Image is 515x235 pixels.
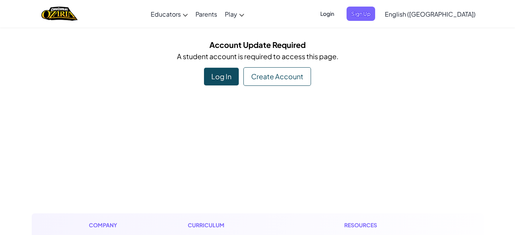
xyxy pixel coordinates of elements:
span: English ([GEOGRAPHIC_DATA]) [385,10,476,18]
h1: Resources [344,221,427,229]
img: Home [41,6,77,22]
a: English ([GEOGRAPHIC_DATA]) [381,3,479,24]
button: Sign Up [347,7,375,21]
span: Play [225,10,237,18]
a: Parents [192,3,221,24]
a: Ozaria by CodeCombat logo [41,6,77,22]
h1: Company [89,221,125,229]
div: Log In [204,68,239,85]
a: Play [221,3,248,24]
a: Educators [147,3,192,24]
p: A student account is required to access this page. [37,51,478,62]
div: Create Account [243,67,311,86]
span: Educators [151,10,181,18]
h1: Curriculum [188,221,281,229]
h5: Account Update Required [37,39,478,51]
button: Login [316,7,339,21]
